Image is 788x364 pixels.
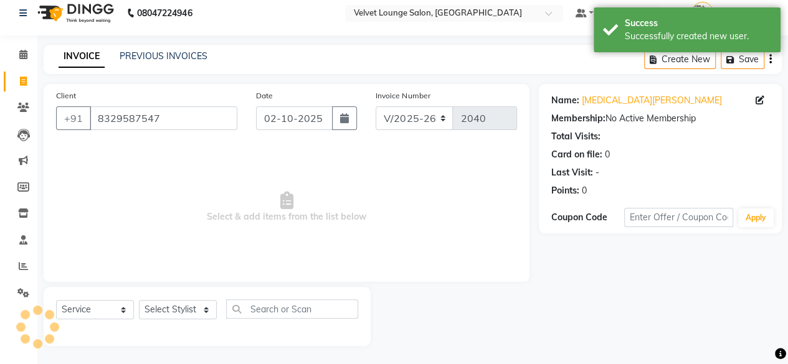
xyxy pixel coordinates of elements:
div: 0 [605,148,610,161]
input: Enter Offer / Coupon Code [624,208,733,227]
button: Apply [738,208,774,227]
button: Save [721,50,764,69]
div: Name: [551,94,579,107]
div: Points: [551,184,579,197]
div: Coupon Code [551,211,624,224]
button: Create New [644,50,716,69]
div: 0 [582,184,587,197]
input: Search by Name/Mobile/Email/Code [90,106,237,130]
div: Last Visit: [551,166,593,179]
a: [MEDICAL_DATA][PERSON_NAME] [582,94,722,107]
a: PREVIOUS INVOICES [120,50,207,62]
div: Membership: [551,112,605,125]
label: Date [256,90,273,101]
span: Front Desk [719,7,764,20]
div: Successfully created new user. [625,30,771,43]
a: INVOICE [59,45,105,68]
input: Search or Scan [226,299,358,319]
span: Select & add items from the list below [56,145,517,269]
label: Invoice Number [376,90,430,101]
div: No Active Membership [551,112,769,125]
img: Front Desk [691,2,713,24]
div: Card on file: [551,148,602,161]
div: Total Visits: [551,130,600,143]
div: - [596,166,599,179]
div: Success [625,17,771,30]
button: +91 [56,106,91,130]
label: Client [56,90,76,101]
